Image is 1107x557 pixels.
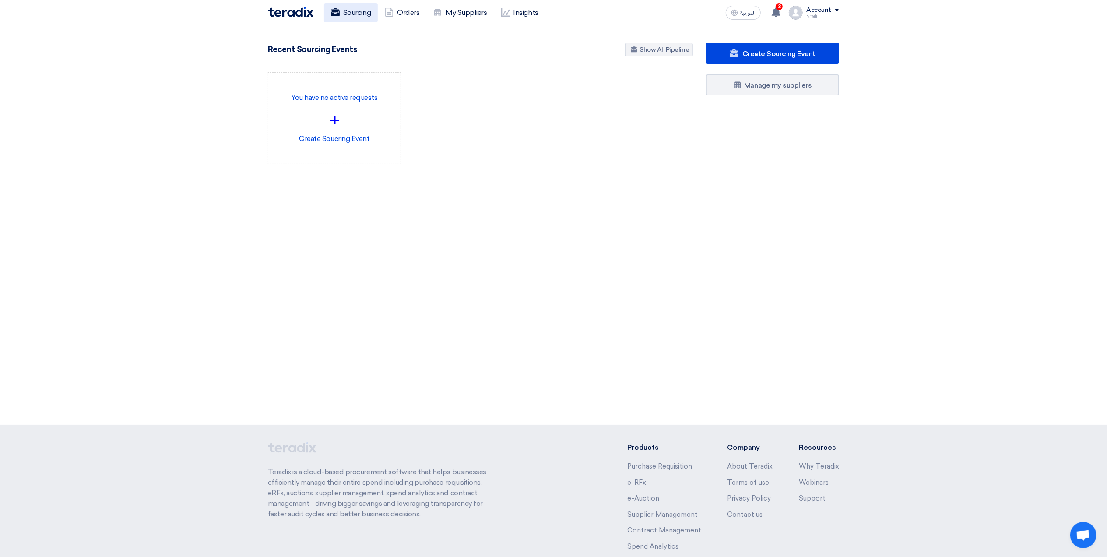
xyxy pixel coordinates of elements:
a: Sourcing [324,3,378,22]
img: Teradix logo [268,7,313,17]
span: العربية [740,10,756,16]
a: Terms of use [727,479,769,486]
a: Purchase Requisition [627,462,692,470]
div: Create Soucring Event [275,80,394,157]
a: Manage my suppliers [706,74,839,95]
p: Teradix is a cloud-based procurement software that helps businesses efficiently manage their enti... [268,467,496,519]
a: e-Auction [627,494,659,502]
a: Support [799,494,826,502]
li: Resources [799,442,839,453]
h4: Recent Sourcing Events [268,45,357,54]
span: Create Sourcing Event [742,49,815,58]
a: Spend Analytics [627,543,678,550]
a: Supplier Management [627,511,698,518]
a: Webinars [799,479,829,486]
a: Privacy Policy [727,494,771,502]
a: About Teradix [727,462,773,470]
li: Products [627,442,701,453]
div: Open chat [1070,522,1096,548]
li: Company [727,442,773,453]
p: You have no active requests [275,92,394,103]
span: 3 [776,3,783,10]
div: + [275,107,394,134]
a: My Suppliers [426,3,494,22]
a: Orders [378,3,426,22]
div: Account [806,7,831,14]
a: Contact us [727,511,763,518]
a: Insights [494,3,545,22]
button: العربية [726,6,761,20]
img: profile_test.png [789,6,803,20]
a: Show All Pipeline [625,43,693,56]
a: e-RFx [627,479,646,486]
div: Khalil [806,14,839,18]
a: Contract Management [627,526,701,534]
a: Why Teradix [799,462,839,470]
